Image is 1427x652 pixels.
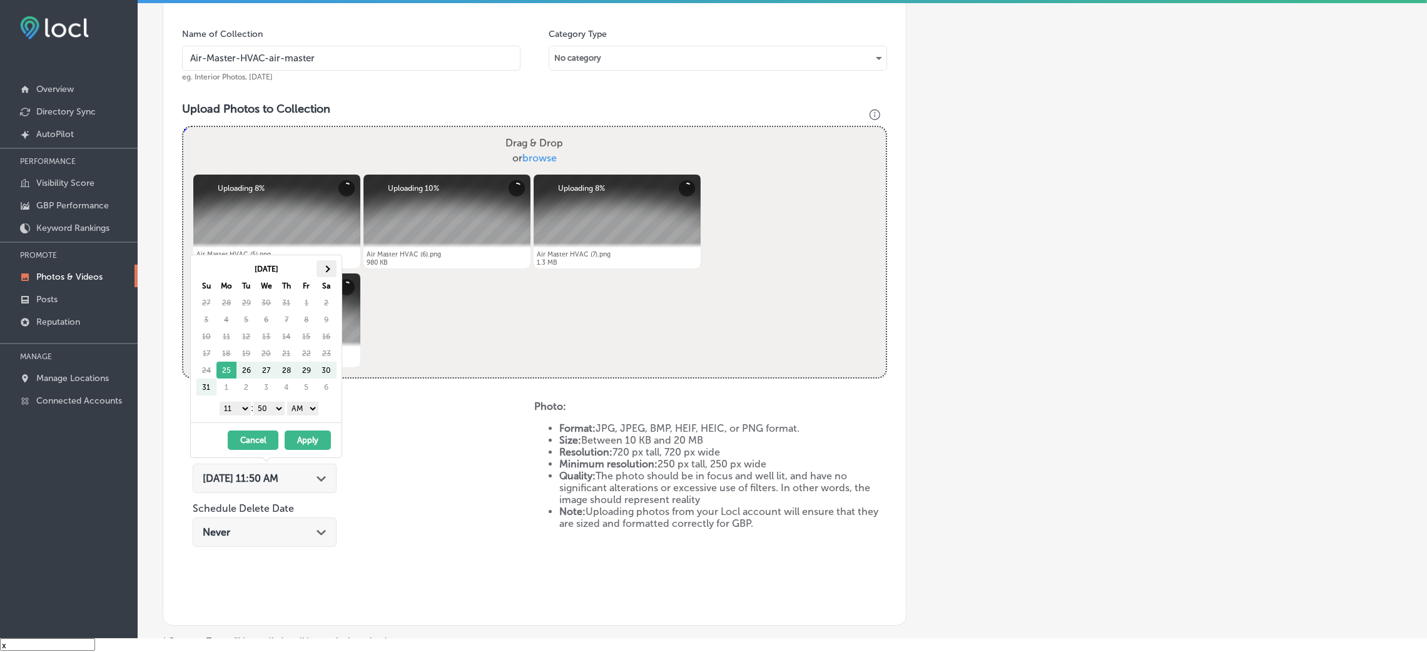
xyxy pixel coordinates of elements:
[20,16,89,39] img: fda3e92497d09a02dc62c9cd864e3231.png
[36,106,96,117] p: Directory Sync
[297,328,317,345] td: 15
[256,345,277,362] td: 20
[216,277,236,294] th: Mo
[559,506,886,529] li: Uploading photos from your Locl account will ensure that they are sized and formatted correctly f...
[196,379,216,395] td: 31
[236,311,256,328] td: 5
[559,458,886,470] li: 250 px tall, 250 px wide
[196,362,216,379] td: 24
[182,102,887,116] h3: Upload Photos to Collection
[236,328,256,345] td: 12
[196,277,216,294] th: Su
[36,84,74,94] p: Overview
[559,434,886,446] li: Between 10 KB and 20 MB
[317,328,337,345] td: 16
[196,345,216,362] td: 17
[196,294,216,311] td: 27
[196,328,216,345] td: 10
[297,345,317,362] td: 22
[522,152,557,164] span: browse
[182,73,273,81] span: eg. Interior Photos, [DATE]
[277,277,297,294] th: Th
[285,430,331,450] button: Apply
[277,379,297,395] td: 4
[216,379,236,395] td: 1
[317,379,337,395] td: 6
[559,422,886,434] li: JPG, JPEG, BMP, HEIF, HEIC, or PNG format.
[193,502,294,514] label: Schedule Delete Date
[36,223,109,233] p: Keyword Rankings
[559,446,886,458] li: 720 px tall, 720 px wide
[203,472,278,484] span: [DATE] 11:50 AM
[500,131,568,171] label: Drag & Drop or
[216,345,236,362] td: 18
[549,29,607,39] label: Category Type
[36,294,58,305] p: Posts
[236,294,256,311] td: 29
[277,345,297,362] td: 21
[277,328,297,345] td: 14
[549,48,886,68] div: No category
[236,379,256,395] td: 2
[317,311,337,328] td: 9
[559,422,596,434] strong: Format:
[36,272,103,282] p: Photos & Videos
[216,328,236,345] td: 11
[256,362,277,379] td: 27
[559,446,612,458] strong: Resolution:
[256,277,277,294] th: We
[216,294,236,311] td: 28
[256,379,277,395] td: 3
[559,458,658,470] strong: Minimum resolution:
[36,129,74,140] p: AutoPilot
[182,46,521,71] input: Title
[216,311,236,328] td: 4
[236,345,256,362] td: 19
[236,362,256,379] td: 26
[534,400,566,412] strong: Photo:
[36,373,109,384] p: Manage Locations
[297,379,317,395] td: 5
[36,395,122,406] p: Connected Accounts
[297,277,317,294] th: Fr
[277,362,297,379] td: 28
[196,399,342,417] div: :
[297,294,317,311] td: 1
[297,362,317,379] td: 29
[317,277,337,294] th: Sa
[277,311,297,328] td: 7
[256,311,277,328] td: 6
[36,317,80,327] p: Reputation
[228,430,278,450] button: Cancel
[297,311,317,328] td: 8
[277,294,297,311] td: 31
[559,470,886,506] li: The photo should be in focus and well lit, and have no significant alterations or excessive use o...
[256,294,277,311] td: 30
[203,526,230,538] span: Never
[216,362,236,379] td: 25
[196,311,216,328] td: 3
[559,434,581,446] strong: Size:
[317,294,337,311] td: 2
[236,277,256,294] th: Tu
[317,345,337,362] td: 23
[36,178,94,188] p: Visibility Score
[317,362,337,379] td: 30
[256,328,277,345] td: 13
[216,260,317,277] th: [DATE]
[559,506,586,517] strong: Note:
[182,29,263,39] label: Name of Collection
[559,470,596,482] strong: Quality:
[36,200,109,211] p: GBP Performance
